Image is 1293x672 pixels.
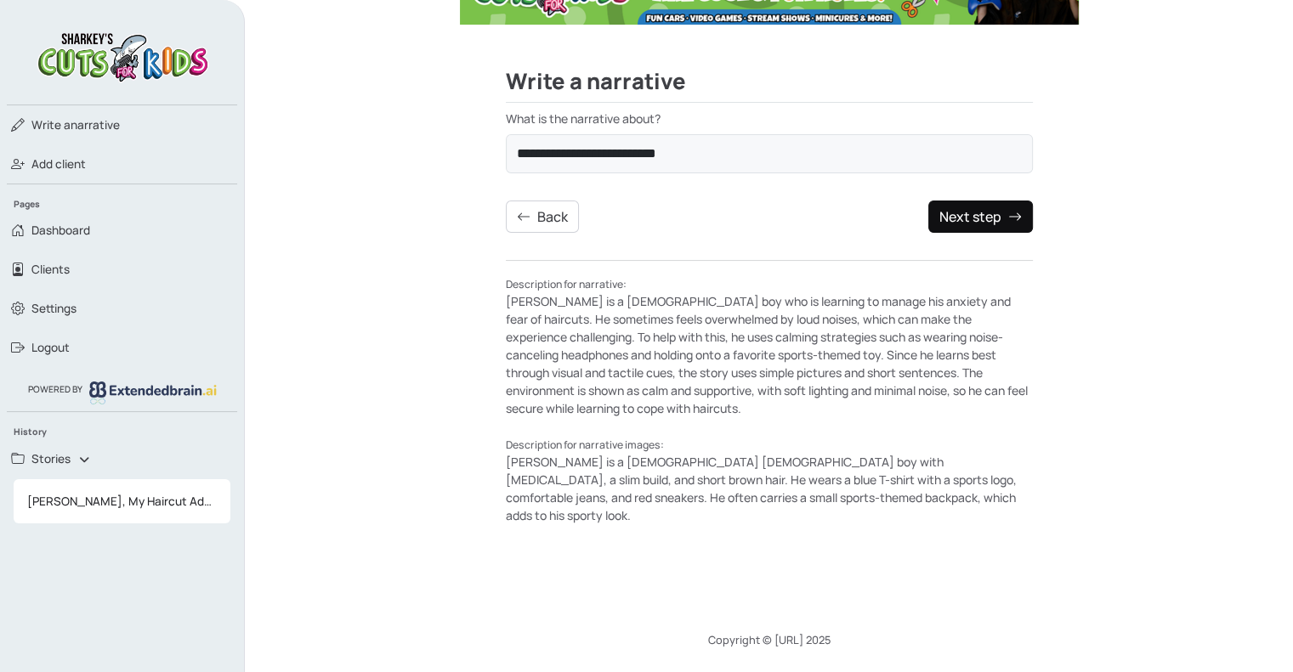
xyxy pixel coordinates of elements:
div: [PERSON_NAME] is a [DEMOGRAPHIC_DATA] [DEMOGRAPHIC_DATA] boy with [MEDICAL_DATA], a slim build, a... [506,435,1033,524]
small: Description for narrative images: [506,438,664,452]
span: Add client [31,155,86,172]
span: Stories [31,450,71,467]
span: Clients [31,261,70,278]
span: Copyright © [URL] 2025 [708,632,831,647]
span: Write a [31,117,71,133]
label: What is the narrative about? [506,110,1033,127]
img: logo [89,381,217,404]
small: Description for narrative: [506,277,627,291]
a: [PERSON_NAME], My Haircut Adventure at [PERSON_NAME] [14,486,230,517]
h2: Write a narrative [506,69,1033,103]
button: Back [506,200,579,233]
img: logo [33,27,212,84]
span: Dashboard [31,222,90,239]
span: narrative [31,116,120,133]
span: [PERSON_NAME], My Haircut Adventure at [PERSON_NAME] [20,486,224,517]
span: Settings [31,300,77,317]
div: [PERSON_NAME] is a [DEMOGRAPHIC_DATA] boy who is learning to manage his anxiety and fear of hairc... [506,274,1033,417]
span: Logout [31,339,70,356]
button: Next step [928,200,1033,233]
